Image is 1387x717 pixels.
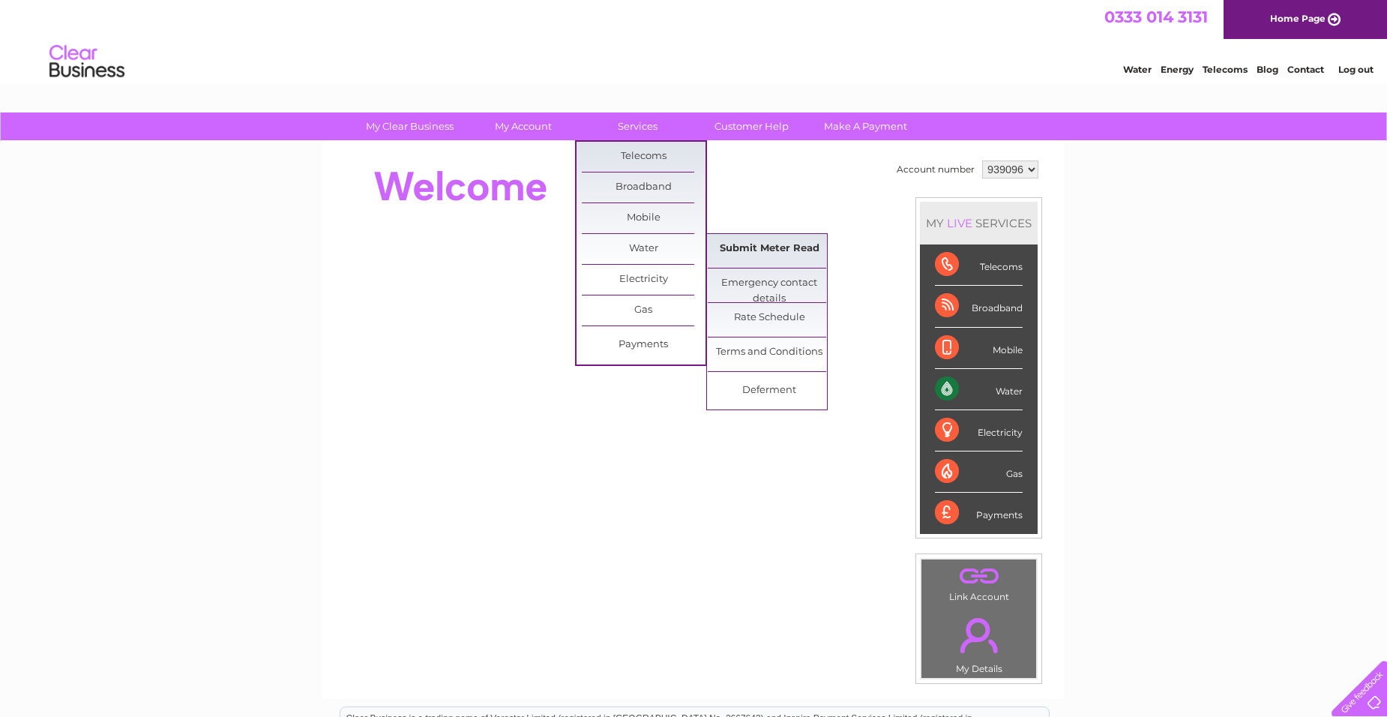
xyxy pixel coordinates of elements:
[1123,64,1152,75] a: Water
[708,303,831,333] a: Rate Schedule
[708,337,831,367] a: Terms and Conditions
[462,112,586,140] a: My Account
[582,265,705,295] a: Electricity
[921,605,1037,679] td: My Details
[944,216,975,230] div: LIVE
[708,268,831,298] a: Emergency contact details
[348,112,472,140] a: My Clear Business
[935,493,1023,533] div: Payments
[921,559,1037,606] td: Link Account
[925,563,1032,589] a: .
[935,369,1023,410] div: Water
[708,376,831,406] a: Deferment
[935,451,1023,493] div: Gas
[582,295,705,325] a: Gas
[582,203,705,233] a: Mobile
[582,172,705,202] a: Broadband
[49,39,125,85] img: logo.png
[582,330,705,360] a: Payments
[340,8,1049,73] div: Clear Business is a trading name of Verastar Limited (registered in [GEOGRAPHIC_DATA] No. 3667643...
[804,112,927,140] a: Make A Payment
[1203,64,1248,75] a: Telecoms
[935,410,1023,451] div: Electricity
[935,286,1023,327] div: Broadband
[1104,7,1208,26] a: 0333 014 3131
[708,234,831,264] a: Submit Meter Read
[1161,64,1194,75] a: Energy
[1257,64,1278,75] a: Blog
[893,157,978,182] td: Account number
[920,202,1038,244] div: MY SERVICES
[935,328,1023,369] div: Mobile
[1338,64,1374,75] a: Log out
[935,244,1023,286] div: Telecoms
[1287,64,1324,75] a: Contact
[582,142,705,172] a: Telecoms
[690,112,813,140] a: Customer Help
[576,112,699,140] a: Services
[925,609,1032,661] a: .
[582,234,705,264] a: Water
